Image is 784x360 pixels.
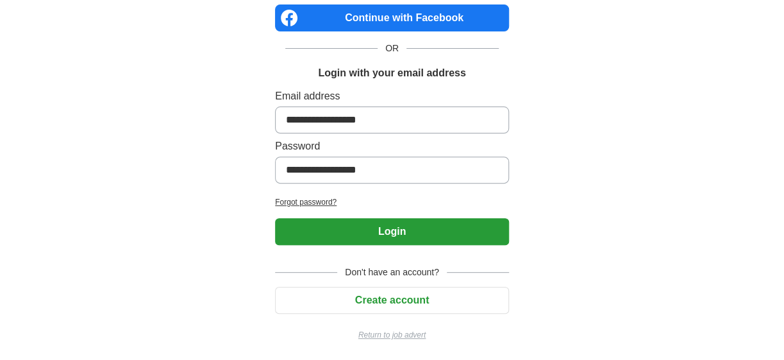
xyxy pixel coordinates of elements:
[337,266,447,279] span: Don't have an account?
[318,65,465,81] h1: Login with your email address
[275,89,509,104] label: Email address
[378,42,406,55] span: OR
[275,287,509,314] button: Create account
[275,4,509,31] a: Continue with Facebook
[275,196,509,208] a: Forgot password?
[275,295,509,305] a: Create account
[275,218,509,245] button: Login
[275,139,509,154] label: Password
[275,329,509,341] a: Return to job advert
